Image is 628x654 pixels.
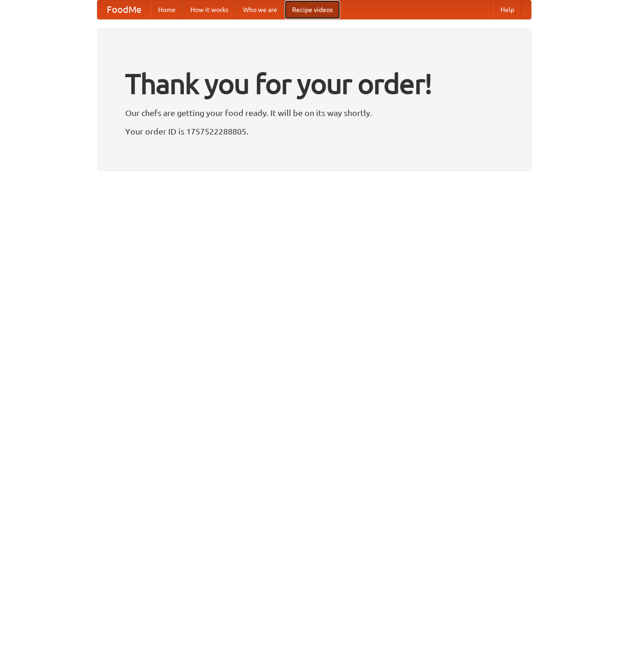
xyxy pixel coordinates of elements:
[183,0,236,19] a: How it works
[285,0,340,19] a: Recipe videos
[98,0,151,19] a: FoodMe
[151,0,183,19] a: Home
[493,0,522,19] a: Help
[125,106,503,120] p: Our chefs are getting your food ready. It will be on its way shortly.
[236,0,285,19] a: Who we are
[125,61,503,106] h1: Thank you for your order!
[125,124,503,138] p: Your order ID is 1757522288805.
